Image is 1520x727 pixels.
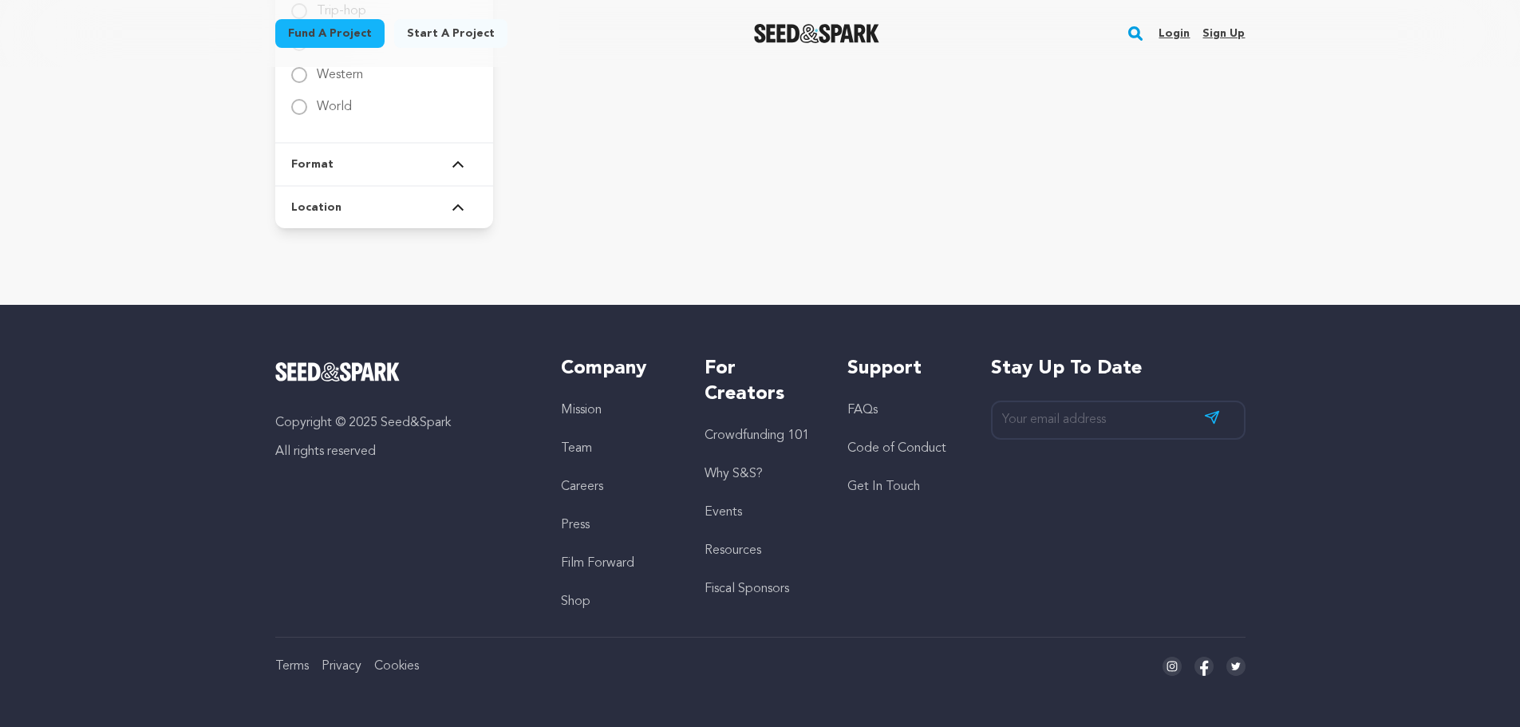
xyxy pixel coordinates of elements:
h5: For Creators [705,356,815,407]
a: Mission [561,404,602,417]
a: Film Forward [561,557,634,570]
a: Code of Conduct [847,442,946,455]
button: Format [291,144,477,185]
h5: Company [561,356,672,381]
a: Resources [705,544,761,557]
a: Careers [561,480,603,493]
label: World [317,88,352,113]
p: Copyright © 2025 Seed&Spark [275,413,530,433]
button: Location [291,187,477,228]
img: Seed&Spark Arrow Up Icon [452,203,464,211]
a: FAQs [847,404,878,417]
a: Events [705,506,742,519]
input: Your email address [991,401,1246,440]
a: Seed&Spark Homepage [275,362,530,381]
span: Format [291,156,334,172]
a: Fund a project [275,19,385,48]
a: Start a project [394,19,507,48]
a: Terms [275,660,309,673]
img: Seed&Spark Logo [275,362,401,381]
a: Team [561,442,592,455]
a: Cookies [374,660,419,673]
label: Western [317,56,363,81]
img: Seed&Spark Logo Dark Mode [754,24,879,43]
a: Fiscal Sponsors [705,583,789,595]
a: Crowdfunding 101 [705,429,809,442]
a: Sign up [1202,21,1245,46]
a: Shop [561,595,590,608]
a: Seed&Spark Homepage [754,24,879,43]
a: Get In Touch [847,480,920,493]
p: All rights reserved [275,442,530,461]
span: Location [291,200,342,215]
h5: Stay up to date [991,356,1246,381]
a: Why S&S? [705,468,763,480]
a: Press [561,519,590,531]
a: Login [1159,21,1190,46]
h5: Support [847,356,958,381]
img: Seed&Spark Arrow Up Icon [452,160,464,168]
a: Privacy [322,660,361,673]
